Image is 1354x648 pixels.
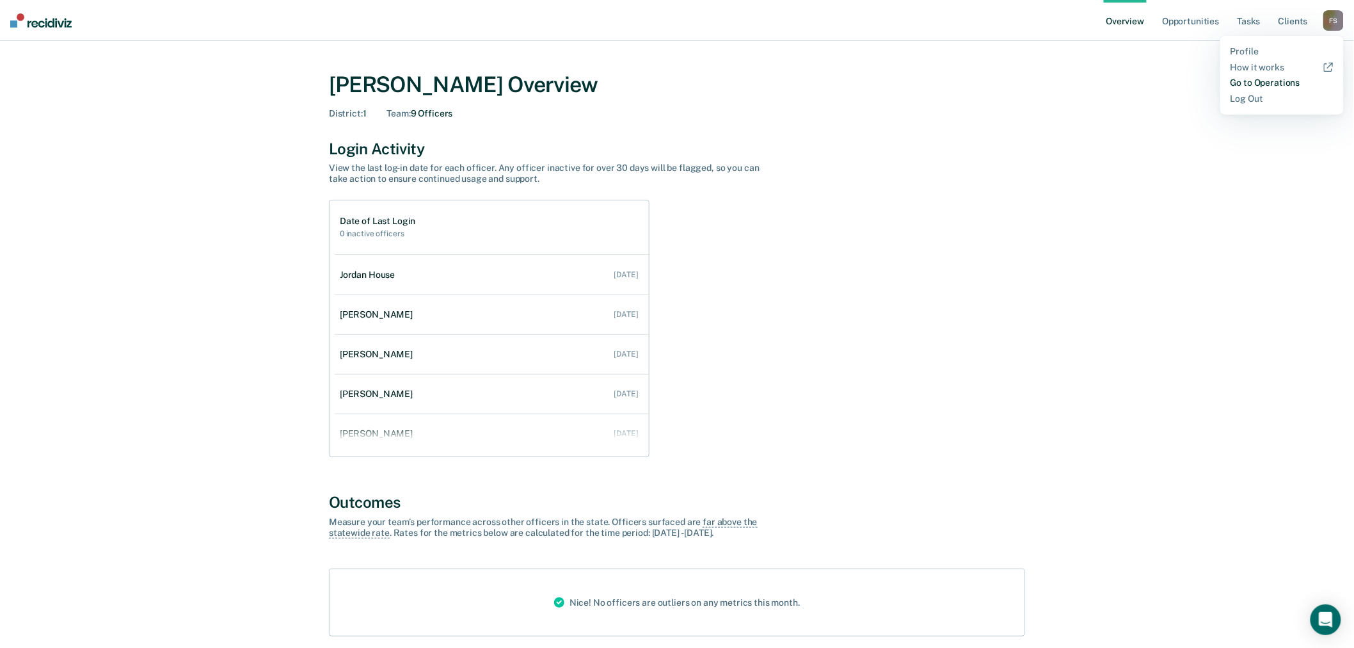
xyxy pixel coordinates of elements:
[329,140,1025,158] div: Login Activity
[335,257,649,293] a: Jordan House [DATE]
[614,389,639,398] div: [DATE]
[329,517,777,539] div: Measure your team’s performance across other officer s in the state. Officer s surfaced are . Rat...
[1231,46,1334,57] a: Profile
[614,270,639,279] div: [DATE]
[340,309,418,320] div: [PERSON_NAME]
[340,389,418,400] div: [PERSON_NAME]
[335,376,649,412] a: [PERSON_NAME] [DATE]
[1231,62,1334,73] a: How it works
[10,13,72,28] img: Recidiviz
[1323,10,1344,31] button: FS
[340,229,415,238] h2: 0 inactive officers
[329,493,1025,512] div: Outcomes
[329,72,1025,98] div: [PERSON_NAME] Overview
[1323,10,1344,31] div: F S
[329,163,777,184] div: View the last log-in date for each officer. Any officer inactive for over 30 days will be flagged...
[329,517,758,539] span: far above the statewide rate
[387,108,411,118] span: Team :
[614,429,639,438] div: [DATE]
[335,416,649,452] a: [PERSON_NAME] [DATE]
[614,350,639,359] div: [DATE]
[544,569,810,636] div: Nice! No officers are outliers on any metrics this month.
[335,336,649,373] a: [PERSON_NAME] [DATE]
[340,270,400,280] div: Jordan House
[1310,604,1341,635] div: Open Intercom Messenger
[614,310,639,319] div: [DATE]
[340,349,418,360] div: [PERSON_NAME]
[329,108,363,118] span: District :
[1231,77,1334,88] a: Go to Operations
[1231,93,1334,104] a: Log Out
[340,216,415,227] h1: Date of Last Login
[335,296,649,333] a: [PERSON_NAME] [DATE]
[340,428,418,439] div: [PERSON_NAME]
[329,108,367,119] div: 1
[387,108,453,119] div: 9 Officers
